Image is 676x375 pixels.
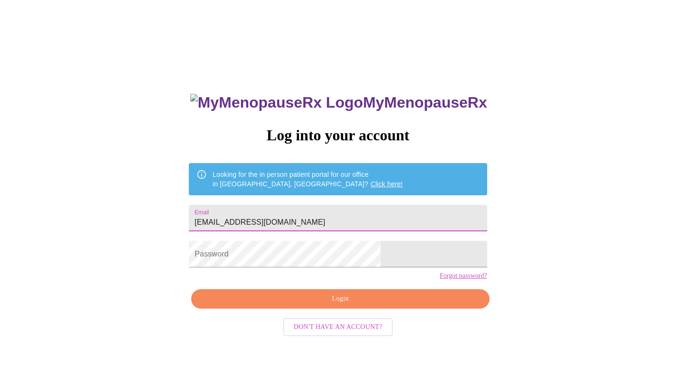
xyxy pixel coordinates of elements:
[191,289,489,309] button: Login
[190,94,363,111] img: MyMenopauseRx Logo
[213,166,403,192] div: Looking for the in person patient portal for our office in [GEOGRAPHIC_DATA], [GEOGRAPHIC_DATA]?
[294,321,382,333] span: Don't have an account?
[202,293,478,305] span: Login
[281,322,395,330] a: Don't have an account?
[189,127,487,144] h3: Log into your account
[440,272,487,280] a: Forgot password?
[190,94,487,111] h3: MyMenopauseRx
[283,318,393,337] button: Don't have an account?
[370,180,403,188] a: Click here!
